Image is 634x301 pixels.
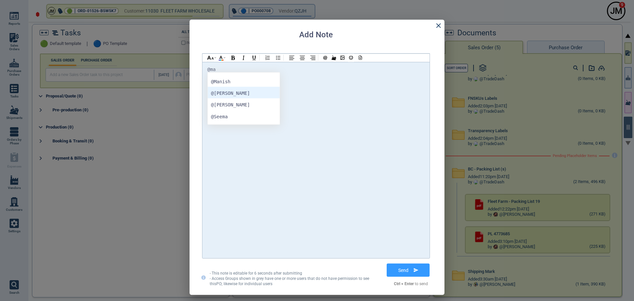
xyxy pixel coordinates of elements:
[387,263,430,277] button: Send
[241,55,246,60] img: I
[211,112,228,121] div: @Seema
[224,57,226,58] img: ad
[394,281,414,286] strong: Ctrl + Enter
[251,55,257,60] img: U
[207,56,214,60] img: hl
[265,55,270,60] img: NL
[211,77,230,86] div: @Manish
[299,30,333,40] h2: Add Note
[207,66,216,72] span: @ma
[210,271,302,275] span: - This note is editable for 6 seconds after submitting
[230,55,236,60] img: B
[299,55,305,60] img: AC
[310,55,316,60] img: AR
[340,56,345,60] img: img
[219,56,223,59] img: AIcon
[349,56,353,60] img: emoji
[214,57,216,58] img: ad
[323,56,327,60] img: @
[394,282,428,286] label: to send
[289,55,295,60] img: AL
[275,55,281,60] img: BL
[210,276,369,286] span: - Access Groups shown in grey have one or more users that do not have permission to see this PO ;...
[211,101,250,109] div: @[PERSON_NAME]
[332,55,336,60] img: /
[211,89,250,97] div: @[PERSON_NAME]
